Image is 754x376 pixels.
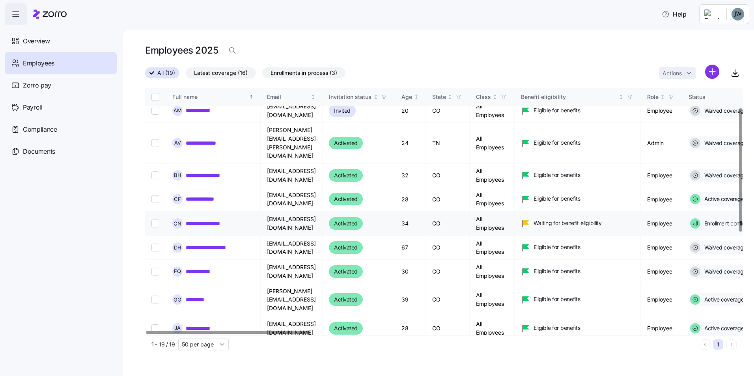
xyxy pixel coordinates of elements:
td: 67 [395,236,426,260]
td: Employee [641,164,682,187]
span: Activated [334,267,358,276]
td: Employee [641,99,682,123]
th: StateNot sorted [426,88,470,106]
div: Class [476,93,491,101]
input: Select record 8 [151,268,159,275]
span: Actions [663,71,682,76]
td: [EMAIL_ADDRESS][DOMAIN_NAME] [261,187,323,211]
input: Select record 6 [151,220,159,227]
div: State [432,93,446,101]
td: 32 [395,164,426,187]
div: Not sorted [492,94,498,100]
td: CO [426,99,470,123]
td: CO [426,164,470,187]
span: Enrollments in process (3) [271,68,337,78]
td: Employee [641,316,682,341]
td: Employee [641,187,682,211]
span: Eligible for benefits [534,267,580,275]
a: Employees [5,52,117,74]
span: Activated [334,243,358,252]
input: Select record 2 [151,107,159,115]
span: Waived coverage [702,139,747,147]
td: All Employees [470,164,515,187]
th: RoleNot sorted [641,88,682,106]
span: E Q [174,269,181,274]
div: Invitation status [329,93,371,101]
span: B H [174,173,181,178]
span: Activated [334,219,358,228]
span: C N [174,221,181,226]
span: Employees [23,58,54,68]
td: [PERSON_NAME][EMAIL_ADDRESS][DOMAIN_NAME] [261,283,323,316]
span: Waiting for benefit eligibility [534,219,602,227]
td: Employee [641,260,682,283]
div: Not sorted [310,94,316,100]
span: Latest coverage (16) [194,68,248,78]
span: J A [174,326,181,331]
div: Age [401,93,412,101]
span: Eligible for benefits [534,106,580,114]
a: Payroll [5,96,117,118]
td: [EMAIL_ADDRESS][DOMAIN_NAME] [261,164,323,187]
td: 34 [395,211,426,236]
td: 20 [395,99,426,123]
button: Actions [659,67,696,79]
td: [PERSON_NAME][EMAIL_ADDRESS][PERSON_NAME][DOMAIN_NAME] [261,123,323,164]
div: Sorted ascending [248,94,254,100]
button: Next page [726,339,737,350]
td: [EMAIL_ADDRESS][DOMAIN_NAME] [261,316,323,341]
input: Select all records [151,93,159,101]
span: Activated [334,324,358,333]
span: A V [174,140,181,145]
span: Active coverage [702,324,744,332]
td: [EMAIL_ADDRESS][DOMAIN_NAME] [261,236,323,260]
span: Invited [334,106,351,115]
span: Eligible for benefits [534,324,580,332]
td: 24 [395,123,426,164]
td: All Employees [470,283,515,316]
td: CO [426,316,470,341]
img: Employer logo [704,9,720,19]
button: 1 [713,339,723,350]
a: Documents [5,140,117,162]
div: Not sorted [414,94,419,100]
span: 1 - 19 / 19 [151,341,175,348]
span: Eligible for benefits [534,295,580,303]
span: Activated [334,138,358,148]
th: Benefit eligibilityNot sorted [515,88,641,106]
img: ec81f205da390930e66a9218cf0964b0 [732,8,744,20]
input: Select record 9 [151,296,159,303]
td: Employee [641,211,682,236]
span: Waived coverage [702,107,747,115]
td: [EMAIL_ADDRESS][DOMAIN_NAME] [261,260,323,283]
th: EmailNot sorted [261,88,323,106]
td: CO [426,236,470,260]
div: Benefit eligibility [521,93,617,101]
span: Active coverage [702,296,744,303]
span: Eligible for benefits [534,243,580,251]
span: Eligible for benefits [534,195,580,203]
button: Help [655,6,693,22]
td: CO [426,187,470,211]
td: CO [426,260,470,283]
div: Not sorted [447,94,453,100]
span: Payroll [23,102,43,112]
a: Overview [5,30,117,52]
td: All Employees [470,99,515,123]
div: Status [689,93,741,101]
button: Previous page [700,339,710,350]
span: Documents [23,147,55,156]
span: Activated [334,194,358,204]
td: All Employees [470,260,515,283]
span: Zorro pay [23,80,51,90]
div: Not sorted [743,94,748,100]
div: Not sorted [373,94,379,100]
td: CO [426,211,470,236]
td: All Employees [470,316,515,341]
th: AgeNot sorted [395,88,426,106]
div: Not sorted [618,94,624,100]
svg: add icon [705,65,719,79]
td: All Employees [470,211,515,236]
div: Email [267,93,309,101]
td: 30 [395,260,426,283]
